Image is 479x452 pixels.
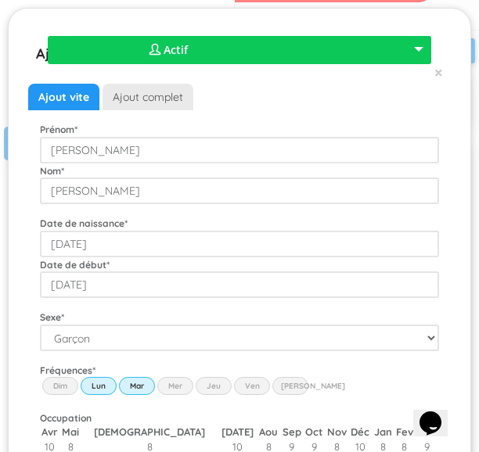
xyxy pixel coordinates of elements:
th: Fev [394,425,415,439]
span: × [434,62,443,82]
label: Date de naissance [40,217,128,230]
label: Dim [42,377,78,394]
label: Sexe [40,310,64,324]
button: Close [434,64,443,81]
th: [DEMOGRAPHIC_DATA] [81,425,218,439]
label: Occupation [40,411,92,425]
label: Fréquences [40,364,95,377]
label: Date de début [40,258,110,271]
iframe: chat widget [413,389,463,436]
label: Jeu [196,377,232,394]
th: Mai [60,425,81,439]
th: Jan [372,425,394,439]
label: Lun [81,377,117,394]
label: Mer [157,377,193,394]
th: Nov [325,425,349,439]
a: Ajout vite [28,84,99,110]
th: Aou [258,425,280,439]
th: Avr [40,425,60,439]
th: Déc [348,425,371,439]
th: Oct [304,425,325,439]
label: Ven [234,377,270,394]
label: Mar [119,377,155,394]
label: Prénom [40,123,77,136]
label: [PERSON_NAME] [272,377,308,394]
a: Ajout complet [103,84,193,110]
th: Sep [280,425,303,439]
label: Nom [40,164,64,178]
div:  Actif [48,36,431,64]
th: [DATE] [218,425,257,439]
